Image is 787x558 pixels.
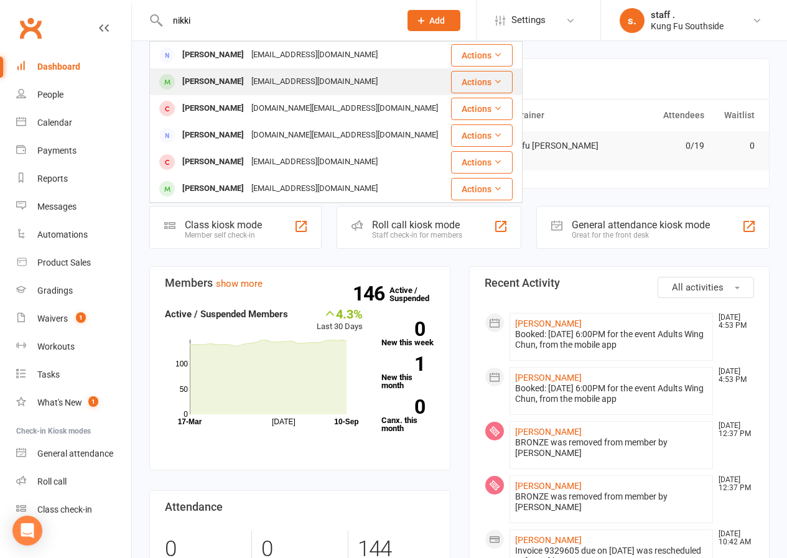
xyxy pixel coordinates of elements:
[37,146,77,156] div: Payments
[510,100,610,131] th: Trainer
[88,396,98,407] span: 1
[515,427,582,437] a: [PERSON_NAME]
[179,153,248,171] div: [PERSON_NAME]
[16,165,131,193] a: Reports
[381,398,425,416] strong: 0
[381,355,425,373] strong: 1
[16,333,131,361] a: Workouts
[16,221,131,249] a: Automations
[16,249,131,277] a: Product Sales
[317,307,363,333] div: Last 30 Days
[248,153,381,171] div: [EMAIL_ADDRESS][DOMAIN_NAME]
[451,44,513,67] button: Actions
[216,278,263,289] a: show more
[651,9,724,21] div: staff .
[185,219,262,231] div: Class kiosk mode
[510,131,610,160] td: Sifu [PERSON_NAME]
[515,535,582,545] a: [PERSON_NAME]
[16,137,131,165] a: Payments
[515,319,582,328] a: [PERSON_NAME]
[179,126,248,144] div: [PERSON_NAME]
[712,476,753,492] time: [DATE] 12:37 PM
[165,501,435,513] h3: Attendance
[651,21,724,32] div: Kung Fu Southside
[710,100,760,131] th: Waitlist
[16,81,131,109] a: People
[15,12,46,44] a: Clubworx
[165,277,435,289] h3: Members
[515,329,708,350] div: Booked: [DATE] 6:00PM for the event Adults Wing Chun, from the mobile app
[16,496,131,524] a: Class kiosk mode
[451,151,513,174] button: Actions
[37,398,82,407] div: What's New
[572,219,710,231] div: General attendance kiosk mode
[76,312,86,323] span: 1
[248,100,442,118] div: [DOMAIN_NAME][EMAIL_ADDRESS][DOMAIN_NAME]
[179,180,248,198] div: [PERSON_NAME]
[381,322,435,346] a: 0New this week
[37,370,60,379] div: Tasks
[317,307,363,320] div: 4.3%
[37,477,67,486] div: Roll call
[485,277,755,289] h3: Recent Activity
[164,12,392,29] input: Search...
[248,46,381,64] div: [EMAIL_ADDRESS][DOMAIN_NAME]
[620,8,645,33] div: s.
[515,491,708,513] div: BRONZE was removed from member by [PERSON_NAME]
[179,100,248,118] div: [PERSON_NAME]
[248,73,381,91] div: [EMAIL_ADDRESS][DOMAIN_NAME]
[37,118,72,128] div: Calendar
[37,62,80,72] div: Dashboard
[429,16,445,26] span: Add
[381,356,435,389] a: 1New this month
[515,481,582,491] a: [PERSON_NAME]
[179,46,248,64] div: [PERSON_NAME]
[712,530,753,546] time: [DATE] 10:42 AM
[16,468,131,496] a: Roll call
[712,422,753,438] time: [DATE] 12:37 PM
[16,277,131,305] a: Gradings
[381,320,425,338] strong: 0
[515,383,708,404] div: Booked: [DATE] 6:00PM for the event Adults Wing Chun, from the mobile app
[515,373,582,383] a: [PERSON_NAME]
[372,219,462,231] div: Roll call kiosk mode
[16,440,131,468] a: General attendance kiosk mode
[179,73,248,91] div: [PERSON_NAME]
[572,231,710,239] div: Great for the front desk
[37,90,63,100] div: People
[451,124,513,147] button: Actions
[610,131,710,160] td: 0/19
[451,71,513,93] button: Actions
[37,286,73,295] div: Gradings
[451,98,513,120] button: Actions
[185,231,262,239] div: Member self check-in
[16,53,131,81] a: Dashboard
[37,258,91,267] div: Product Sales
[712,314,753,330] time: [DATE] 4:53 PM
[16,305,131,333] a: Waivers 1
[658,277,754,298] button: All activities
[37,314,68,323] div: Waivers
[16,193,131,221] a: Messages
[16,361,131,389] a: Tasks
[37,174,68,184] div: Reports
[37,449,113,458] div: General attendance
[12,516,42,546] div: Open Intercom Messenger
[37,230,88,239] div: Automations
[37,505,92,514] div: Class check-in
[353,284,389,303] strong: 146
[712,368,753,384] time: [DATE] 4:53 PM
[248,126,442,144] div: [DOMAIN_NAME][EMAIL_ADDRESS][DOMAIN_NAME]
[381,399,435,432] a: 0Canx. this month
[515,437,708,458] div: BRONZE was removed from member by [PERSON_NAME]
[16,109,131,137] a: Calendar
[511,6,546,34] span: Settings
[389,277,444,312] a: 146Active / Suspended
[16,389,131,417] a: What's New1
[37,202,77,212] div: Messages
[248,180,381,198] div: [EMAIL_ADDRESS][DOMAIN_NAME]
[710,131,760,160] td: 0
[672,282,724,293] span: All activities
[372,231,462,239] div: Staff check-in for members
[451,178,513,200] button: Actions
